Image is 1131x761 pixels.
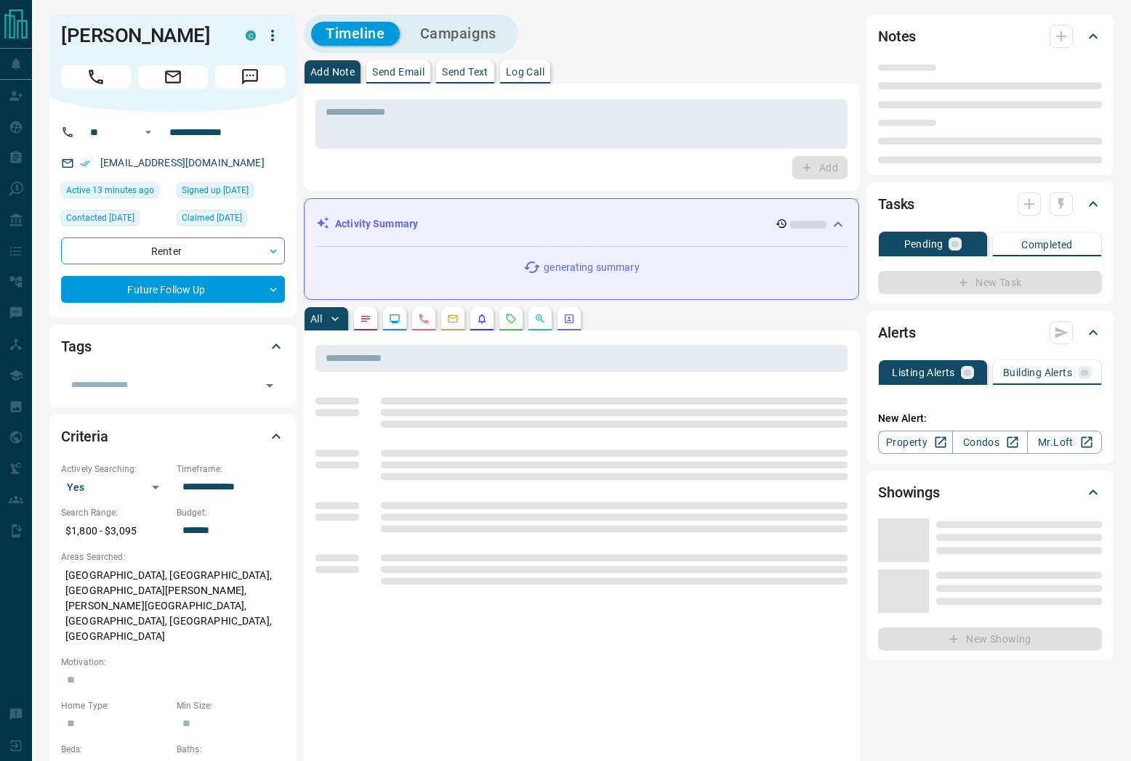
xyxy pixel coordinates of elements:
div: Wed Oct 15 2025 [61,182,169,203]
span: Message [215,65,285,89]
p: Building Alerts [1003,367,1072,378]
span: Contacted [DATE] [66,211,134,225]
p: generating summary [544,260,639,275]
div: Alerts [878,315,1102,350]
div: Sat May 11 2024 [177,182,285,203]
p: Home Type: [61,699,169,712]
a: Condos [952,431,1027,454]
h2: Tasks [878,192,914,216]
span: Claimed [DATE] [182,211,242,225]
span: Signed up [DATE] [182,183,249,198]
svg: Emails [447,313,459,325]
div: Showings [878,475,1102,510]
span: Active 13 minutes ago [66,183,154,198]
p: Send Email [372,67,424,77]
a: Property [878,431,953,454]
svg: Agent Actions [563,313,575,325]
div: condos.ca [246,30,256,41]
svg: Lead Browsing Activity [389,313,401,325]
h2: Notes [878,25,916,48]
div: Renter [61,237,285,264]
button: Open [259,375,280,396]
p: Min Size: [177,699,285,712]
div: Notes [878,19,1102,54]
p: Areas Searched: [61,550,285,563]
p: All [310,314,322,324]
div: Sat Sep 20 2025 [61,210,169,230]
svg: Requests [505,313,517,325]
p: $1,800 - $3,095 [61,519,169,543]
p: Baths: [177,743,285,756]
p: Budget: [177,506,285,519]
div: Tasks [878,187,1102,221]
p: Actively Searching: [61,463,169,476]
p: Timeframe: [177,463,285,476]
p: Send Text [442,67,488,77]
p: Pending [904,239,943,249]
p: Add Note [310,67,355,77]
p: Completed [1021,240,1073,250]
svg: Calls [418,313,430,325]
p: Activity Summary [335,216,418,232]
p: Log Call [506,67,544,77]
button: Open [140,123,157,141]
div: Future Follow Up [61,276,285,303]
svg: Listing Alerts [476,313,488,325]
h2: Alerts [878,321,916,344]
p: New Alert: [878,411,1102,426]
p: Beds: [61,743,169,756]
span: Email [138,65,208,89]
button: Campaigns [406,22,511,46]
h2: Tags [61,335,91,358]
p: Listing Alerts [892,367,955,378]
div: Tags [61,329,285,364]
h1: [PERSON_NAME] [61,24,224,47]
a: Mr.Loft [1027,431,1102,454]
svg: Notes [360,313,371,325]
span: Call [61,65,131,89]
a: [EMAIL_ADDRESS][DOMAIN_NAME] [100,157,265,168]
p: [GEOGRAPHIC_DATA], [GEOGRAPHIC_DATA], [GEOGRAPHIC_DATA][PERSON_NAME], [PERSON_NAME][GEOGRAPHIC_DA... [61,563,285,648]
svg: Email Verified [80,158,90,168]
div: Activity Summary [316,211,847,237]
h2: Criteria [61,425,108,448]
div: Criteria [61,419,285,454]
div: Sat Apr 12 2025 [177,210,285,230]
svg: Opportunities [534,313,546,325]
p: Motivation: [61,656,285,669]
div: Yes [61,476,169,499]
p: Search Range: [61,506,169,519]
h2: Showings [878,481,940,504]
button: Timeline [311,22,400,46]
